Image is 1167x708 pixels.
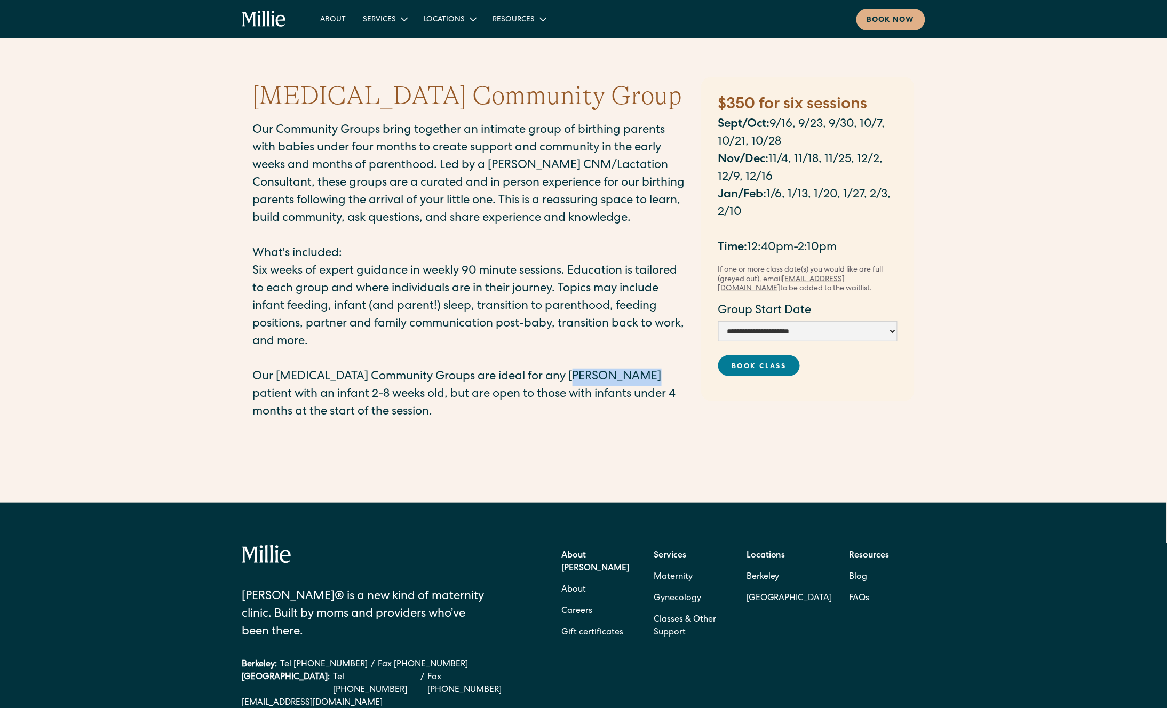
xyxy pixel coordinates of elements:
p: Six weeks of expert guidance in weekly 90 minute sessions. Education is tailored to each group an... [253,263,690,351]
a: Book now [856,9,925,30]
strong: Jan/Feb: [718,189,767,201]
a: Gift certificates [561,622,623,643]
div: / [421,671,425,697]
strong: ‍ Time: [718,242,748,254]
strong: Resources [850,552,890,560]
p: 9/16, 9/23, 9/30, 10/7, 10/21, 10/28 [718,116,898,152]
p: 1/6, 1/13, 1/20, 1/27, 2/3, 2/10 [718,187,898,222]
div: Services [354,10,415,28]
div: Berkeley: [242,658,277,671]
h1: [MEDICAL_DATA] Community Group [253,79,682,114]
div: [GEOGRAPHIC_DATA]: [242,671,330,697]
strong: Sept/Oct: [718,119,770,131]
p: ‍ [253,228,690,245]
a: Classes & Other Support [654,609,729,643]
a: Fax [PHONE_NUMBER] [428,671,515,697]
a: Maternity [654,567,693,588]
a: Berkeley [747,567,832,588]
p: 11/4, 11/18, 11/25, 12/2, 12/9, 12/16 [718,152,898,187]
div: If one or more class date(s) you would like are full (greyed out), email to be added to the waitl... [718,266,898,294]
a: About [312,10,354,28]
div: Resources [493,14,535,26]
div: Book now [867,15,915,26]
div: Locations [415,10,484,28]
p: What's included: [253,245,690,263]
p: ‍ [253,351,690,369]
p: ‍ 12:40pm-2:10pm [718,222,898,257]
a: home [242,11,287,28]
strong: Nov/Dec: [718,154,769,166]
strong: About [PERSON_NAME] [561,552,629,573]
div: Resources [484,10,554,28]
a: Fax [PHONE_NUMBER] [378,658,469,671]
p: Our [MEDICAL_DATA] Community Groups are ideal for any [PERSON_NAME] patient with an infant 2-8 we... [253,369,690,421]
a: Tel [PHONE_NUMBER] [281,658,368,671]
a: Careers [561,601,592,622]
a: Blog [850,567,868,588]
a: [GEOGRAPHIC_DATA] [747,588,832,609]
label: Group Start Date [718,303,898,320]
a: FAQs [850,588,870,609]
strong: Locations [747,552,785,560]
div: Services [363,14,396,26]
strong: Services [654,552,687,560]
a: Book Class [718,355,800,376]
div: Locations [424,14,465,26]
div: [PERSON_NAME]® is a new kind of maternity clinic. Built by moms and providers who’ve been there. [242,588,494,641]
p: Our Community Groups bring together an intimate group of birthing parents with babies under four ... [253,122,690,228]
div: / [371,658,375,671]
a: Tel [PHONE_NUMBER] [334,671,418,697]
strong: $350 for six sessions [718,97,868,113]
a: About [561,579,586,601]
a: Gynecology [654,588,702,609]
